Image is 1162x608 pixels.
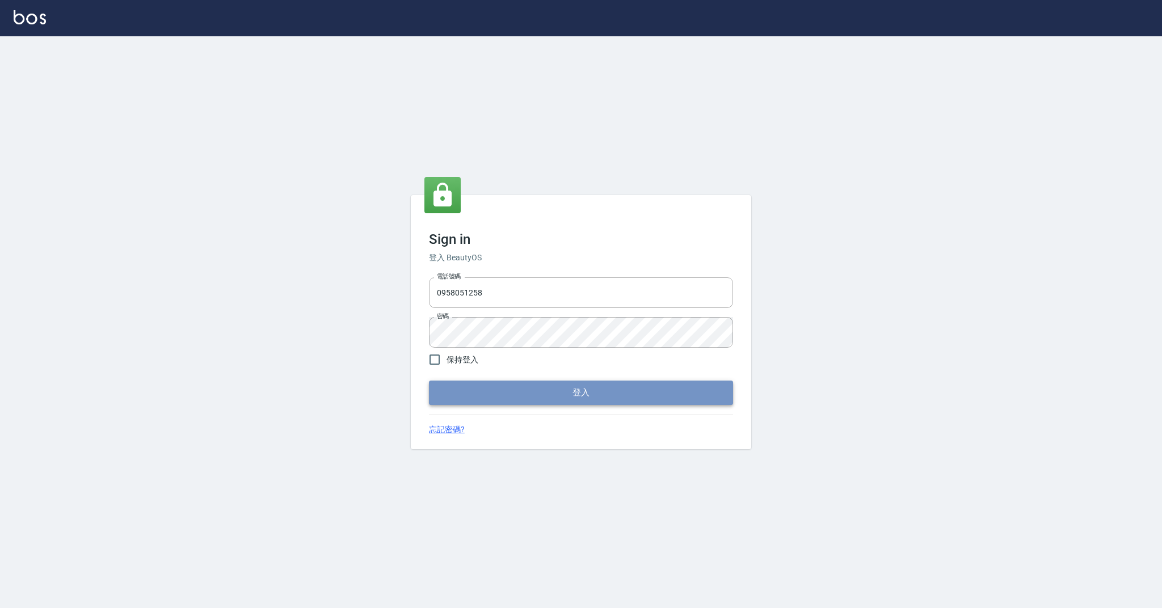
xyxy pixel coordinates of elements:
img: Logo [14,10,46,24]
span: 保持登入 [447,354,478,366]
label: 電話號碼 [437,272,461,281]
label: 密碼 [437,312,449,320]
button: 登入 [429,381,733,404]
h6: 登入 BeautyOS [429,252,733,264]
h3: Sign in [429,231,733,247]
a: 忘記密碼? [429,424,465,436]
